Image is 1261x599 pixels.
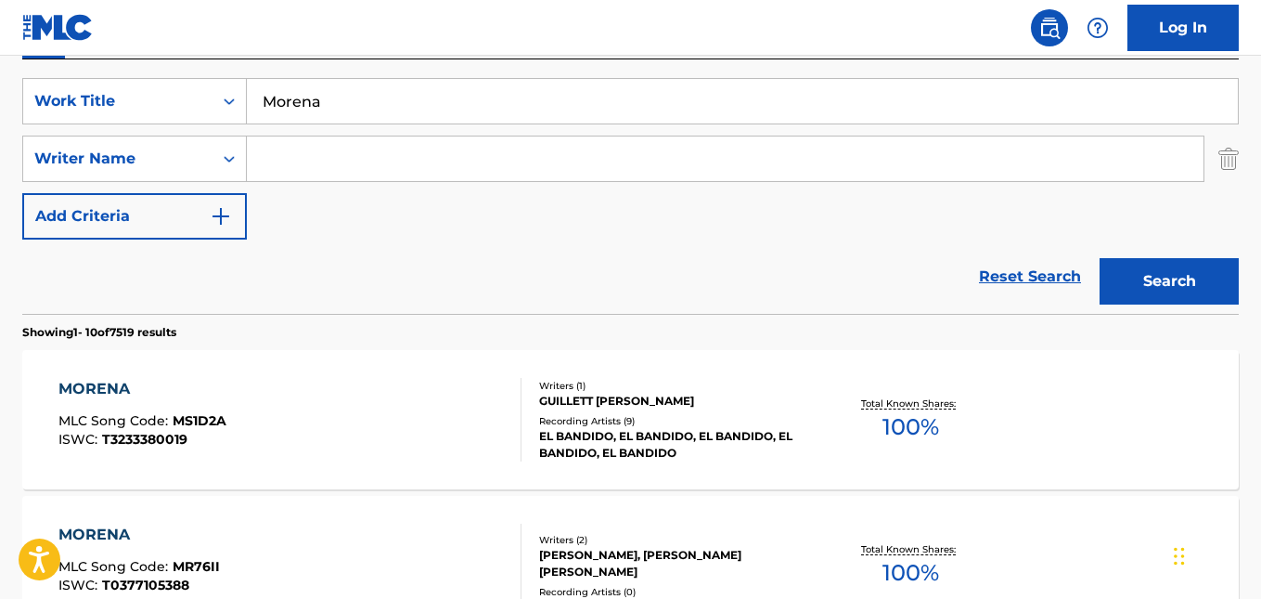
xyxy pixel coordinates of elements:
[1031,9,1068,46] a: Public Search
[58,378,226,400] div: MORENA
[861,542,960,556] p: Total Known Shares:
[58,524,220,546] div: MORENA
[34,148,201,170] div: Writer Name
[1127,5,1239,51] a: Log In
[58,431,102,448] span: ISWC :
[1218,136,1239,182] img: Delete Criterion
[22,350,1239,489] a: MORENAMLC Song Code:MS1D2AISWC:T3233380019Writers (1)GUILLETT [PERSON_NAME]Recording Artists (9)E...
[22,78,1239,314] form: Search Form
[22,193,247,240] button: Add Criteria
[1038,17,1061,39] img: search
[861,397,960,410] p: Total Known Shares:
[1168,510,1261,599] iframe: Chat Widget
[882,410,939,444] span: 100 %
[882,556,939,590] span: 100 %
[539,585,810,599] div: Recording Artists ( 0 )
[210,205,232,228] img: 9d2ae6d4665cec9f34b9.svg
[1079,9,1116,46] div: Help
[1168,510,1261,599] div: Widget de chat
[1174,528,1185,584] div: Arrastrar
[1100,258,1239,305] button: Search
[58,558,173,575] span: MLC Song Code :
[173,558,220,575] span: MR76II
[970,256,1090,297] a: Reset Search
[58,412,173,429] span: MLC Song Code :
[102,577,189,593] span: T0377105388
[173,412,226,429] span: MS1D2A
[58,577,102,593] span: ISWC :
[22,324,176,341] p: Showing 1 - 10 of 7519 results
[539,547,810,580] div: [PERSON_NAME], [PERSON_NAME] [PERSON_NAME]
[539,428,810,462] div: EL BANDIDO, EL BANDIDO, EL BANDIDO, EL BANDIDO, EL BANDIDO
[1087,17,1109,39] img: help
[102,431,187,448] span: T3233380019
[539,379,810,393] div: Writers ( 1 )
[22,14,94,41] img: MLC Logo
[34,90,201,112] div: Work Title
[539,414,810,428] div: Recording Artists ( 9 )
[539,393,810,410] div: GUILLETT [PERSON_NAME]
[539,533,810,547] div: Writers ( 2 )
